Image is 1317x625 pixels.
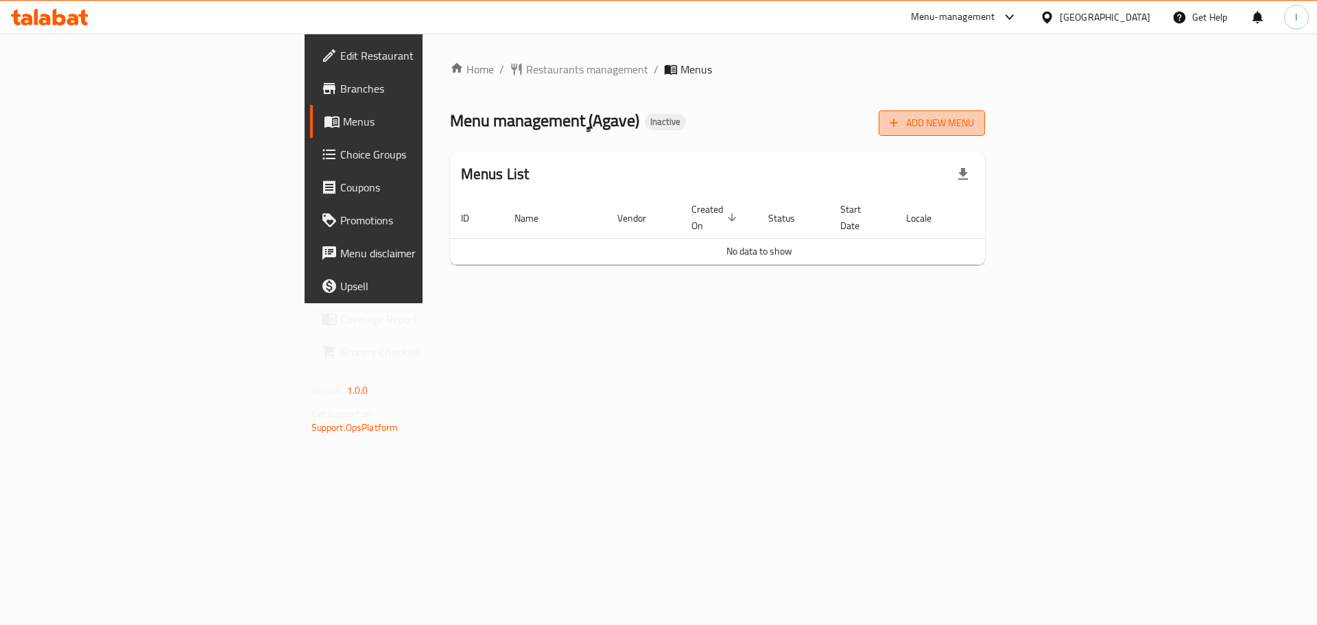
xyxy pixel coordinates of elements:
span: 1.0.0 [347,381,368,399]
span: Status [768,210,813,226]
table: enhanced table [450,197,1069,265]
a: Grocery Checklist [310,335,525,368]
a: Menus [310,105,525,138]
a: Promotions [310,204,525,237]
a: Coverage Report [310,303,525,335]
span: Edit Restaurant [340,47,514,64]
span: No data to show [726,242,792,260]
span: Get support on: [311,405,375,423]
span: Promotions [340,212,514,228]
span: Locale [906,210,949,226]
li: / [654,61,658,78]
span: Version: [311,381,345,399]
div: [GEOGRAPHIC_DATA] [1060,10,1150,25]
a: Restaurants management [510,61,648,78]
span: Menu disclaimer [340,245,514,261]
span: Vendor [617,210,664,226]
span: Created On [691,201,741,234]
span: Menus [343,113,514,130]
nav: breadcrumb [450,61,986,78]
span: Name [514,210,556,226]
a: Support.OpsPlatform [311,418,399,436]
span: Add New Menu [890,115,974,132]
a: Upsell [310,270,525,303]
h2: Menus List [461,164,530,185]
a: Coupons [310,171,525,204]
span: Start Date [840,201,879,234]
span: Branches [340,80,514,97]
button: Add New Menu [879,110,985,136]
span: Upsell [340,278,514,294]
a: Choice Groups [310,138,525,171]
a: Branches [310,72,525,105]
span: ID [461,210,487,226]
th: Actions [966,197,1069,239]
span: Coverage Report [340,311,514,327]
span: Choice Groups [340,146,514,163]
span: Grocery Checklist [340,344,514,360]
span: Restaurants management [526,61,648,78]
span: I [1295,10,1297,25]
a: Menu disclaimer [310,237,525,270]
span: Inactive [645,116,686,128]
span: Menu management ( ِِِAgave ) [450,105,639,136]
a: Edit Restaurant [310,39,525,72]
span: Menus [680,61,712,78]
span: Coupons [340,179,514,196]
div: Menu-management [911,9,995,25]
div: Inactive [645,114,686,130]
